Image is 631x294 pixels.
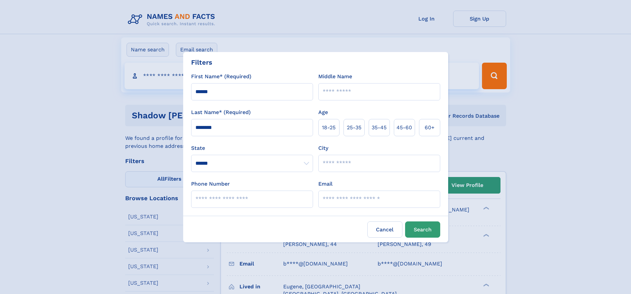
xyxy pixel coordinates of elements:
[425,124,435,132] span: 60+
[191,180,230,188] label: Phone Number
[322,124,336,132] span: 18‑25
[318,180,333,188] label: Email
[318,144,328,152] label: City
[405,221,440,238] button: Search
[191,144,313,152] label: State
[347,124,361,132] span: 25‑35
[191,73,251,81] label: First Name* (Required)
[367,221,402,238] label: Cancel
[318,108,328,116] label: Age
[191,57,212,67] div: Filters
[318,73,352,81] label: Middle Name
[396,124,412,132] span: 45‑60
[191,108,251,116] label: Last Name* (Required)
[372,124,387,132] span: 35‑45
